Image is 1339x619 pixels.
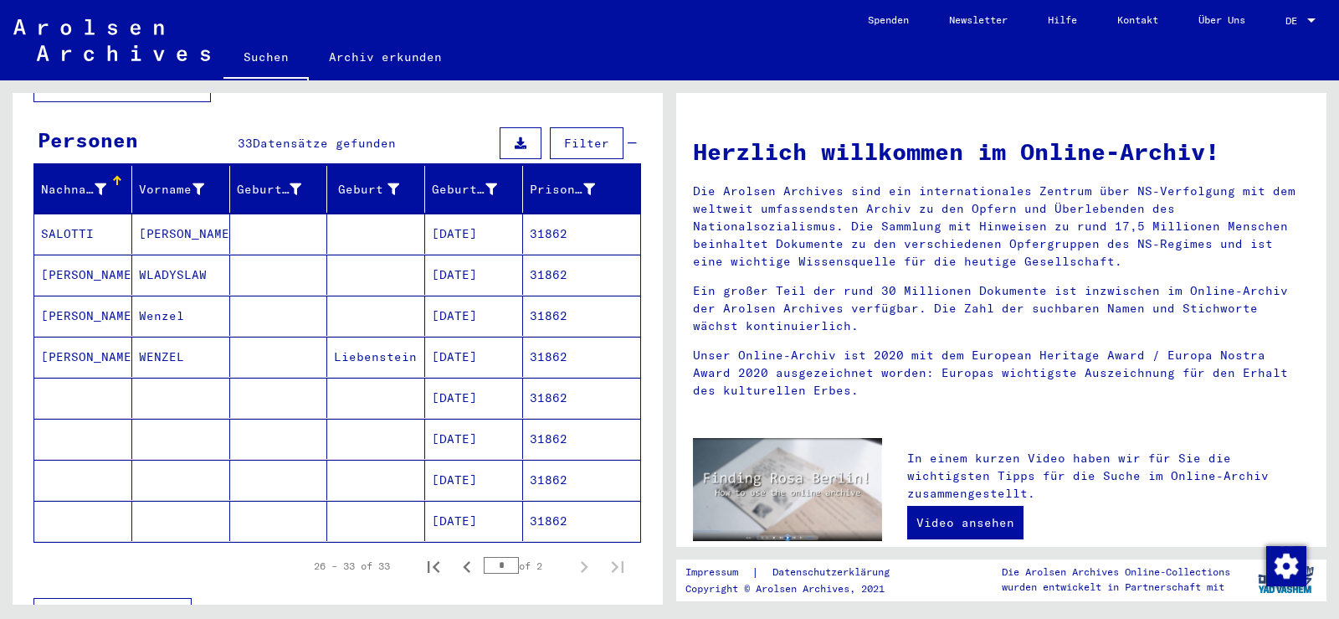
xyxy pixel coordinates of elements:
[425,460,523,500] mat-cell: [DATE]
[314,559,390,574] div: 26 – 33 of 33
[450,549,484,583] button: Previous page
[432,176,522,203] div: Geburtsdatum
[693,282,1310,335] p: Ein großer Teil der rund 30 Millionen Dokumente ist inzwischen im Online-Archiv der Arolsen Archi...
[237,181,302,199] div: Geburtsname
[34,337,132,377] mat-cell: [PERSON_NAME]
[523,460,640,500] mat-cell: 31862
[334,181,399,199] div: Geburt‏
[685,564,752,581] a: Impressum
[132,166,230,213] mat-header-cell: Vorname
[523,378,640,418] mat-cell: 31862
[41,181,106,199] div: Nachname
[523,166,640,213] mat-header-cell: Prisoner #
[1002,580,1230,595] p: wurden entwickelt in Partnerschaft mit
[550,127,623,159] button: Filter
[132,337,230,377] mat-cell: WENZEL
[685,581,910,596] p: Copyright © Arolsen Archives, 2021
[601,549,634,583] button: Last page
[334,176,424,203] div: Geburt‏
[759,564,910,581] a: Datenschutzerklärung
[685,564,910,581] div: |
[530,181,595,199] div: Prisoner #
[523,296,640,336] mat-cell: 31862
[417,549,450,583] button: First page
[34,166,132,213] mat-header-cell: Nachname
[41,176,131,203] div: Nachname
[1002,565,1230,580] p: Die Arolsen Archives Online-Collections
[425,378,523,418] mat-cell: [DATE]
[230,166,328,213] mat-header-cell: Geburtsname
[34,296,132,336] mat-cell: [PERSON_NAME]
[34,255,132,295] mat-cell: [PERSON_NAME]
[139,176,229,203] div: Vorname
[693,134,1310,169] h1: Herzlich willkommen im Online-Archiv!
[425,419,523,459] mat-cell: [DATE]
[139,181,204,199] div: Vorname
[425,337,523,377] mat-cell: [DATE]
[523,214,640,254] mat-cell: 31862
[693,183,1310,271] p: Die Arolsen Archives sind ein internationales Zentrum über NS-Verfolgung mit dem weltweit umfasse...
[523,501,640,541] mat-cell: 31862
[13,19,210,61] img: Arolsen_neg.svg
[132,296,230,336] mat-cell: Wenzel
[907,450,1310,503] p: In einem kurzen Video haben wir für Sie die wichtigsten Tipps für die Suche im Online-Archiv zusa...
[327,337,425,377] mat-cell: Liebenstein
[567,549,601,583] button: Next page
[432,181,497,199] div: Geburtsdatum
[1265,545,1306,585] div: Zustimmung ändern
[327,166,425,213] mat-header-cell: Geburt‏
[425,501,523,541] mat-cell: [DATE]
[38,125,138,155] div: Personen
[34,214,132,254] mat-cell: SALOTTI
[425,214,523,254] mat-cell: [DATE]
[253,136,396,151] span: Datensätze gefunden
[693,438,882,541] img: video.jpg
[309,37,462,77] a: Archiv erkunden
[425,296,523,336] mat-cell: [DATE]
[523,337,640,377] mat-cell: 31862
[238,136,253,151] span: 33
[523,255,640,295] mat-cell: 31862
[484,558,567,574] div: of 2
[907,506,1023,539] a: Video ansehen
[237,176,327,203] div: Geburtsname
[132,255,230,295] mat-cell: WLADYSLAW
[1266,546,1306,586] img: Zustimmung ändern
[223,37,309,80] a: Suchen
[1285,15,1304,27] span: DE
[425,255,523,295] mat-cell: [DATE]
[530,176,620,203] div: Prisoner #
[523,419,640,459] mat-cell: 31862
[425,166,523,213] mat-header-cell: Geburtsdatum
[564,136,609,151] span: Filter
[132,214,230,254] mat-cell: [PERSON_NAME]
[693,347,1310,400] p: Unser Online-Archiv ist 2020 mit dem European Heritage Award / Europa Nostra Award 2020 ausgezeic...
[1254,559,1317,601] img: yv_logo.png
